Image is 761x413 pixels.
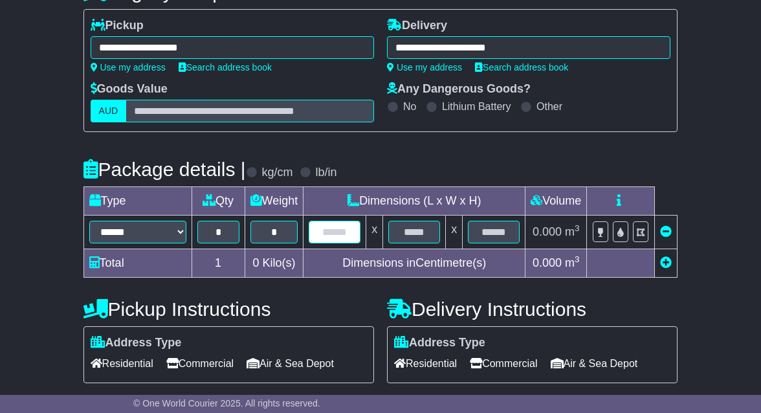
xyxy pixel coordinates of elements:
[475,62,568,73] a: Search address book
[192,249,245,278] td: 1
[366,216,383,249] td: x
[446,216,463,249] td: x
[551,353,638,374] span: Air & Sea Depot
[166,353,234,374] span: Commercial
[245,249,303,278] td: Kilo(s)
[252,256,259,269] span: 0
[303,249,525,278] td: Dimensions in Centimetre(s)
[536,100,562,113] label: Other
[470,353,537,374] span: Commercial
[247,353,334,374] span: Air & Sea Depot
[83,298,374,320] h4: Pickup Instructions
[91,353,153,374] span: Residential
[83,159,246,180] h4: Package details |
[575,254,580,264] sup: 3
[387,62,462,73] a: Use my address
[133,398,320,408] span: © One World Courier 2025. All rights reserved.
[533,256,562,269] span: 0.000
[533,225,562,238] span: 0.000
[575,223,580,233] sup: 3
[91,100,127,122] label: AUD
[387,19,447,33] label: Delivery
[316,166,337,180] label: lb/in
[303,187,525,216] td: Dimensions (L x W x H)
[192,187,245,216] td: Qty
[91,336,182,350] label: Address Type
[91,82,168,96] label: Goods Value
[91,19,144,33] label: Pickup
[245,187,303,216] td: Weight
[660,256,672,269] a: Add new item
[262,166,293,180] label: kg/cm
[525,187,587,216] td: Volume
[83,187,192,216] td: Type
[660,225,672,238] a: Remove this item
[565,225,580,238] span: m
[387,298,678,320] h4: Delivery Instructions
[91,62,166,73] a: Use my address
[442,100,511,113] label: Lithium Battery
[83,249,192,278] td: Total
[394,336,485,350] label: Address Type
[179,62,272,73] a: Search address book
[387,82,531,96] label: Any Dangerous Goods?
[403,100,416,113] label: No
[565,256,580,269] span: m
[394,353,457,374] span: Residential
